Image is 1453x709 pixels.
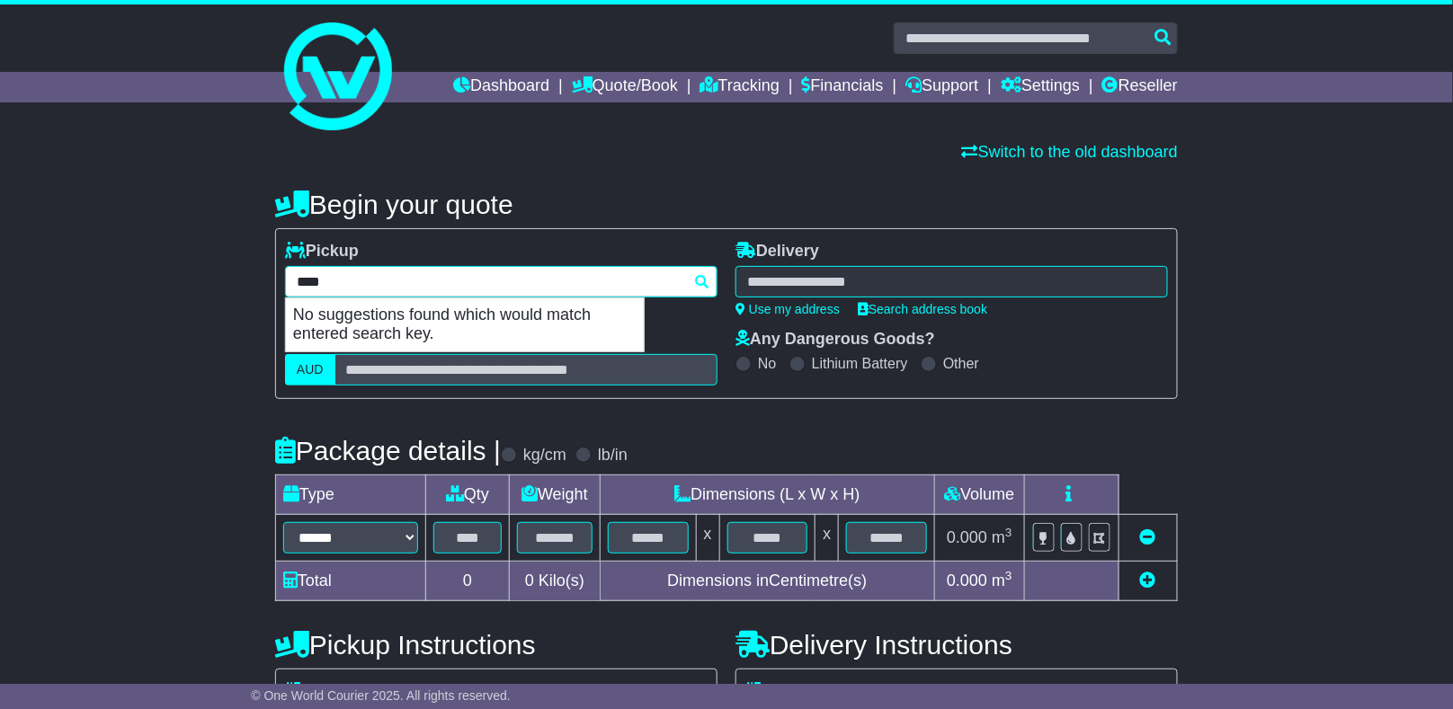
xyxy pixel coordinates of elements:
a: Reseller [1102,72,1178,102]
label: kg/cm [523,446,566,465]
label: Other [943,355,979,372]
sup: 3 [1005,526,1012,539]
label: No [758,355,776,372]
a: Add new item [1140,572,1156,589]
a: Quote/Book [572,72,678,102]
sup: 3 [1005,569,1012,582]
td: Total [276,562,426,601]
label: Pickup [285,242,359,261]
td: x [696,515,719,562]
span: © One World Courier 2025. All rights reserved. [251,688,511,703]
h4: Package details | [275,436,501,465]
label: Lithium Battery [812,355,908,372]
label: AUD [285,354,335,386]
label: Address Type [285,682,412,702]
span: m [992,528,1012,546]
td: x [816,515,839,562]
a: Switch to the old dashboard [962,143,1178,161]
a: Financials [802,72,884,102]
typeahead: Please provide city [285,266,718,297]
a: Search address book [858,302,987,316]
label: Delivery [735,242,819,261]
td: Dimensions (L x W x H) [600,475,934,515]
a: Tracking [700,72,780,102]
label: lb/in [598,446,628,465]
a: Support [905,72,978,102]
span: 0.000 [947,572,987,589]
a: Dashboard [453,72,549,102]
p: No suggestions found which would match entered search key. [286,298,644,351]
span: 0.000 [947,528,987,546]
a: Use my address [735,302,840,316]
td: Dimensions in Centimetre(s) [600,562,934,601]
span: 0 [525,572,534,589]
td: Kilo(s) [510,562,601,601]
label: Address Type [745,682,872,702]
td: 0 [426,562,510,601]
span: m [992,572,1012,589]
h4: Delivery Instructions [735,630,1178,660]
h4: Begin your quote [275,190,1178,219]
label: Any Dangerous Goods? [735,330,935,350]
td: Qty [426,475,510,515]
td: Type [276,475,426,515]
a: Remove this item [1140,528,1156,546]
h4: Pickup Instructions [275,630,718,660]
a: Settings [1001,72,1080,102]
td: Weight [510,475,601,515]
td: Volume [934,475,1024,515]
